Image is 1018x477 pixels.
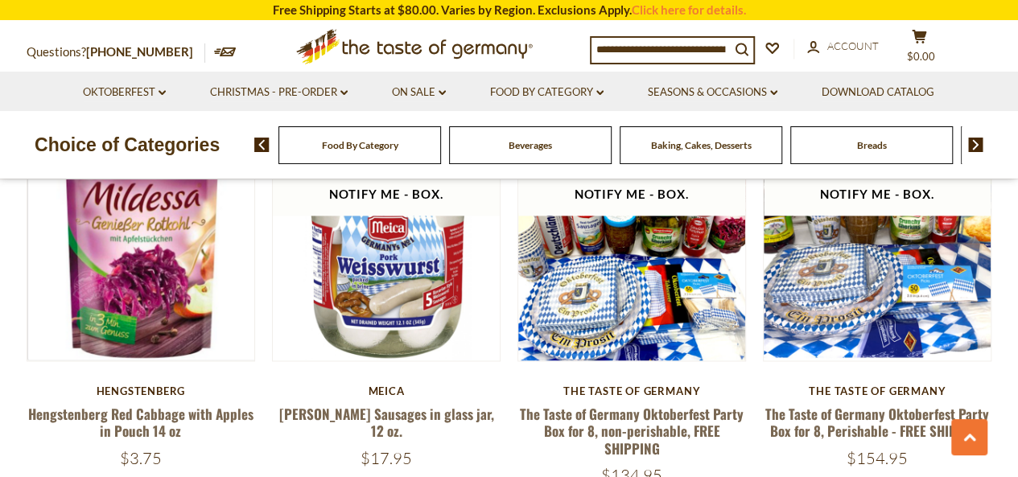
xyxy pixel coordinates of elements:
button: $0.00 [896,29,944,69]
a: Baking, Cakes, Desserts [651,139,752,151]
span: $154.95 [847,448,908,468]
a: [PHONE_NUMBER] [86,44,193,59]
div: The Taste of Germany [763,384,992,397]
a: Food By Category [322,139,398,151]
a: Seasons & Occasions [648,84,777,101]
a: Click here for details. [632,2,746,17]
a: Download Catalog [822,84,934,101]
a: Christmas - PRE-ORDER [210,84,348,101]
a: [PERSON_NAME] Sausages in glass jar, 12 oz. [278,404,493,441]
span: Account [827,39,879,52]
span: $0.00 [907,50,935,63]
div: Meica [272,384,501,397]
a: Breads [857,139,887,151]
a: Beverages [509,139,552,151]
img: The Taste of Germany Oktoberfest Party Box for 8, non-perishable, FREE SHIPPING [518,133,746,360]
a: Food By Category [490,84,604,101]
div: Hengstenberg [27,384,256,397]
p: Questions? [27,42,205,63]
div: The Taste of Germany [517,384,747,397]
a: On Sale [392,84,446,101]
img: next arrow [968,138,983,152]
span: $17.95 [361,448,412,468]
span: $3.75 [120,448,162,468]
img: previous arrow [254,138,270,152]
a: The Taste of Germany Oktoberfest Party Box for 8, Perishable - FREE SHIPPING [765,404,989,441]
a: Account [807,38,879,56]
a: Hengstenberg Red Cabbage with Apples in Pouch 14 oz [28,404,253,441]
img: Meica Weisswurst Sausages in glass jar, 12 oz. [273,133,501,360]
a: Oktoberfest [83,84,166,101]
img: Hengstenberg Red Cabbage with Apples in Pouch 14 oz [27,133,255,360]
a: The Taste of Germany Oktoberfest Party Box for 8, non-perishable, FREE SHIPPING [520,404,744,458]
img: The Taste of Germany Oktoberfest Party Box for 8, Perishable - FREE SHIPPING [764,133,991,360]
